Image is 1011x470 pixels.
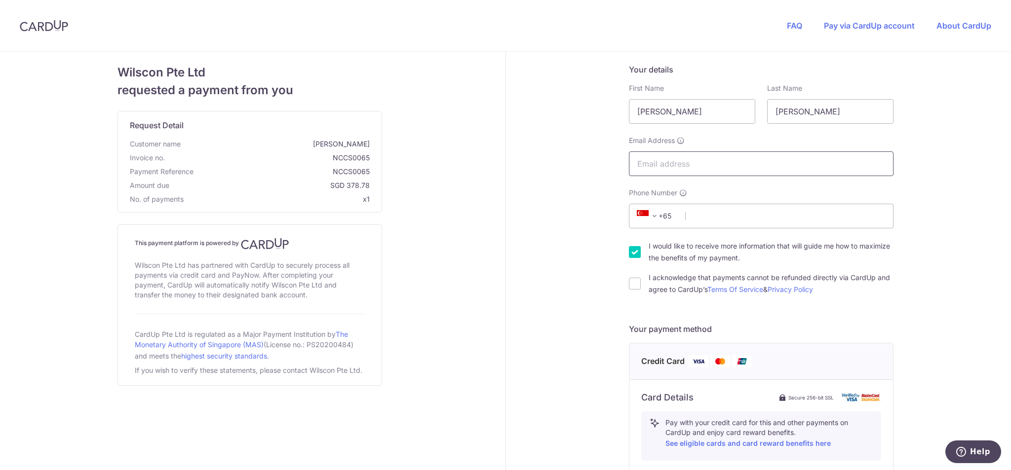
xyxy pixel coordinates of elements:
[649,240,894,264] label: I would like to receive more information that will guide me how to maximize the benefits of my pa...
[130,181,169,190] span: Amount due
[665,418,873,449] p: Pay with your credit card for this and other payments on CardUp and enjoy card reward benefits.
[629,188,677,198] span: Phone Number
[181,352,267,360] a: highest security standards
[363,195,370,203] span: x1
[788,394,834,401] span: Secure 256-bit SSL
[689,355,708,367] img: Visa
[135,326,365,363] div: CardUp Pte Ltd is regulated as a Major Payment Institution by (License no.: PS20200484) and meets...
[641,392,694,403] h6: Card Details
[130,167,194,176] span: translation missing: en.payment_reference
[130,139,181,149] span: Customer name
[634,210,678,222] span: +65
[135,238,365,250] h4: This payment platform is powered by
[767,83,802,93] label: Last Name
[641,355,685,367] span: Credit Card
[629,64,894,75] h5: Your details
[629,136,675,145] span: Email Address
[629,83,664,93] label: First Name
[732,355,752,367] img: Union Pay
[945,440,1001,465] iframe: Opens a widget where you can find more information
[130,153,165,163] span: Invoice no.
[665,439,831,447] a: See eligible cards and card reward benefits here
[637,210,661,222] span: +65
[768,285,813,293] a: Privacy Policy
[707,285,763,293] a: Terms Of Service
[710,355,730,367] img: Mastercard
[649,272,894,295] label: I acknowledge that payments cannot be refunded directly via CardUp and agree to CardUp’s &
[117,81,382,99] span: requested a payment from you
[173,181,370,190] span: SGD 378.78
[197,167,370,177] span: NCCS0065
[241,238,289,250] img: CardUp
[787,21,802,31] a: FAQ
[20,20,68,32] img: CardUp
[936,21,991,31] a: About CardUp
[130,120,184,130] span: translation missing: en.request_detail
[824,21,915,31] a: Pay via CardUp account
[185,139,370,149] span: [PERSON_NAME]
[629,99,755,124] input: First name
[629,323,894,335] h5: Your payment method
[135,363,364,377] div: If you wish to verify these statements, please contact Wilscon Pte Ltd.
[117,64,382,81] span: Wilscon Pte Ltd
[130,194,184,204] span: No. of payments
[629,151,894,176] input: Email address
[767,99,894,124] input: Last name
[842,393,881,401] img: card secure
[135,258,365,302] div: Wilscon Pte Ltd has partnered with CardUp to securely process all payments via credit card and Pa...
[169,153,370,163] span: NCCS0065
